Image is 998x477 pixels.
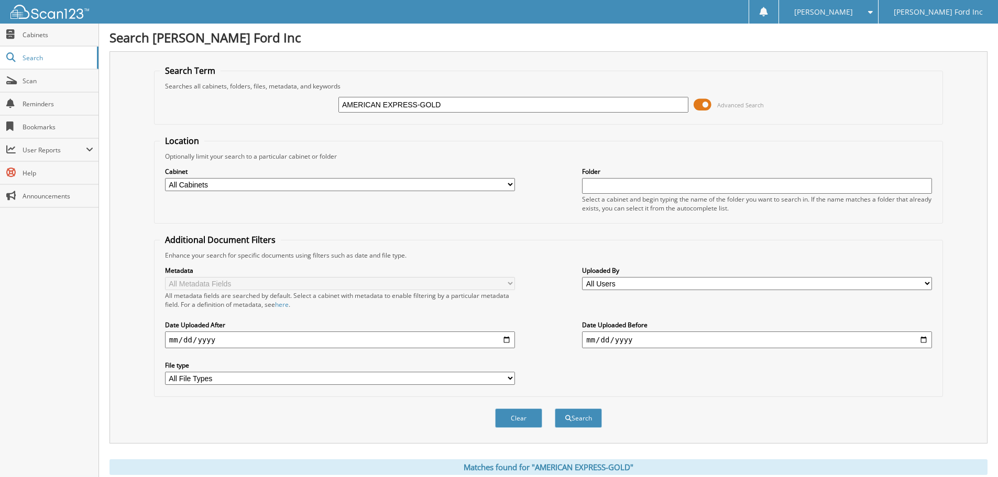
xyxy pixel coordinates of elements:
[582,331,932,348] input: end
[160,152,937,161] div: Optionally limit your search to a particular cabinet or folder
[165,361,515,370] label: File type
[160,135,204,147] legend: Location
[555,408,602,428] button: Search
[582,195,932,213] div: Select a cabinet and begin typing the name of the folder you want to search in. If the name match...
[109,29,988,46] h1: Search [PERSON_NAME] Ford Inc
[160,82,937,91] div: Searches all cabinets, folders, files, metadata, and keywords
[23,169,93,178] span: Help
[23,30,93,39] span: Cabinets
[794,9,853,15] span: [PERSON_NAME]
[165,331,515,348] input: start
[275,300,289,309] a: here
[23,53,92,62] span: Search
[582,266,932,275] label: Uploaded By
[160,65,221,76] legend: Search Term
[495,408,542,428] button: Clear
[160,251,937,260] div: Enhance your search for specific documents using filters such as date and file type.
[23,123,93,131] span: Bookmarks
[582,167,932,176] label: Folder
[165,320,515,329] label: Date Uploaded After
[23,146,86,154] span: User Reports
[717,101,764,109] span: Advanced Search
[109,459,988,475] div: Matches found for "AMERICAN EXPRESS-GOLD"
[165,291,515,309] div: All metadata fields are searched by default. Select a cabinet with metadata to enable filtering b...
[23,76,93,85] span: Scan
[160,234,281,246] legend: Additional Document Filters
[894,9,983,15] span: [PERSON_NAME] Ford Inc
[165,266,515,275] label: Metadata
[23,192,93,201] span: Announcements
[23,99,93,108] span: Reminders
[582,320,932,329] label: Date Uploaded Before
[10,5,89,19] img: scan123-logo-white.svg
[165,167,515,176] label: Cabinet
